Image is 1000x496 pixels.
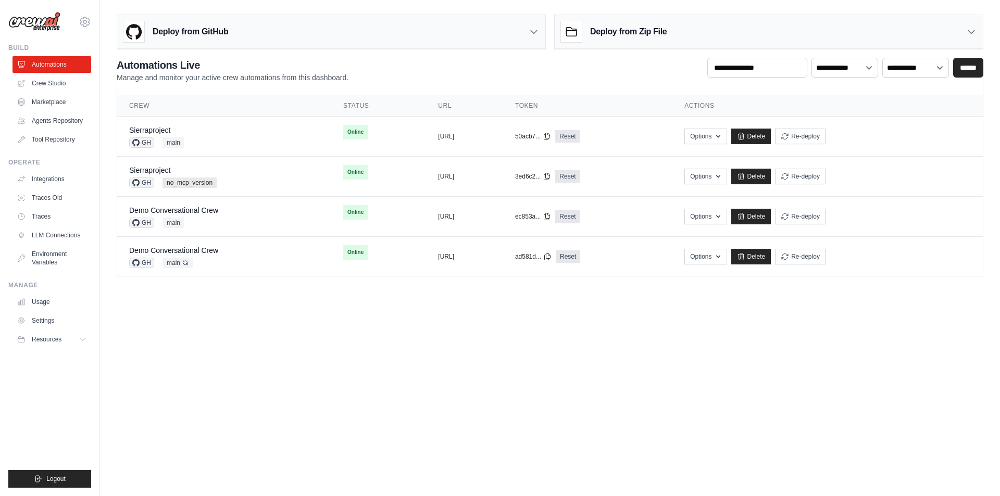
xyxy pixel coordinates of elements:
span: GH [129,218,154,228]
a: Agents Repository [12,112,91,129]
a: Delete [731,249,771,264]
button: Re-deploy [775,209,826,224]
iframe: Chat Widget [948,446,1000,496]
span: main [162,258,193,268]
img: Logo [8,12,60,32]
span: Logout [46,475,66,483]
a: Usage [12,294,91,310]
button: Options [684,169,727,184]
button: Options [684,249,727,264]
a: Delete [731,129,771,144]
a: Reset [555,170,580,183]
button: 3ed6c2... [515,172,551,181]
a: Demo Conversational Crew [129,206,218,214]
a: Reset [555,130,580,143]
span: Resources [32,335,61,344]
button: Options [684,209,727,224]
a: Integrations [12,171,91,187]
th: URL [426,95,503,117]
a: Delete [731,169,771,184]
span: GH [129,258,154,268]
div: Operate [8,158,91,167]
p: Manage and monitor your active crew automations from this dashboard. [117,72,348,83]
span: main [162,218,184,228]
button: 50acb7... [515,132,551,141]
span: GH [129,177,154,188]
a: Crew Studio [12,75,91,92]
a: Sierraproject [129,166,170,174]
button: ad581d... [515,252,552,261]
h3: Deploy from Zip File [590,26,667,38]
a: Reset [556,250,580,263]
img: GitHub Logo [123,21,144,42]
button: ec853a... [515,212,551,221]
div: Build [8,44,91,52]
div: Manage [8,281,91,289]
h2: Automations Live [117,58,348,72]
button: Options [684,129,727,144]
h3: Deploy from GitHub [153,26,228,38]
button: Resources [12,331,91,348]
th: Crew [117,95,331,117]
button: Logout [8,470,91,488]
button: Re-deploy [775,169,826,184]
a: Automations [12,56,91,73]
a: LLM Connections [12,227,91,244]
span: Online [343,125,368,139]
button: Re-deploy [775,129,826,144]
th: Status [331,95,426,117]
a: Demo Conversational Crew [129,246,218,255]
span: GH [129,137,154,148]
span: Online [343,165,368,180]
a: Settings [12,312,91,329]
th: Token [503,95,672,117]
button: Re-deploy [775,249,826,264]
a: Marketplace [12,94,91,110]
a: Tool Repository [12,131,91,148]
a: Traces Old [12,189,91,206]
a: Reset [555,210,580,223]
span: Online [343,245,368,260]
span: no_mcp_version [162,177,217,188]
span: main [162,137,184,148]
th: Actions [672,95,983,117]
span: Online [343,205,368,220]
a: Environment Variables [12,246,91,271]
a: Traces [12,208,91,225]
a: Sierraproject [129,126,170,134]
a: Delete [731,209,771,224]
